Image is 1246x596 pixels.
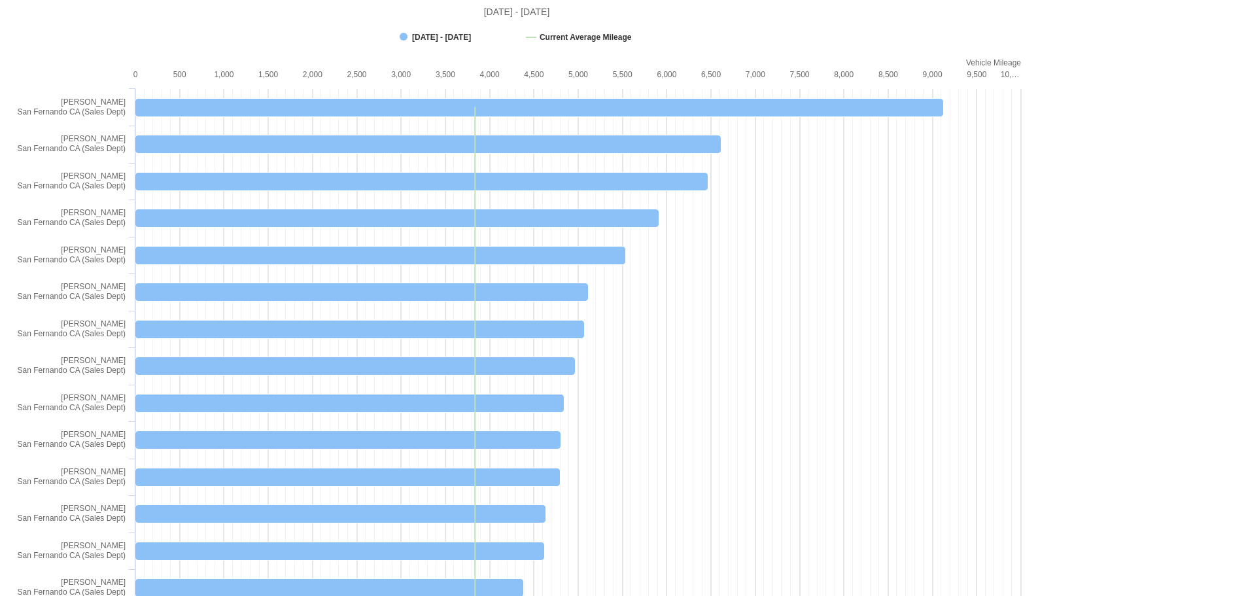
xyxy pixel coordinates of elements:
[568,70,588,79] text: 5,000
[61,134,126,143] tspan: [PERSON_NAME]
[173,70,186,79] text: 500
[18,329,126,338] tspan: San Fernando CA (Sales Dept)
[61,578,126,587] tspan: [PERSON_NAME]
[18,181,126,190] tspan: San Fernando CA (Sales Dept)
[18,144,126,153] tspan: San Fernando CA (Sales Dept)
[484,7,550,17] tspan: [DATE] - [DATE]
[878,70,898,79] text: 8,500
[18,107,126,116] tspan: San Fernando CA (Sales Dept)
[214,70,234,79] text: 1,000
[18,477,126,486] tspan: San Fernando CA (Sales Dept)
[61,467,126,476] tspan: [PERSON_NAME]
[480,70,500,79] text: 4,000
[701,70,721,79] text: 6,500
[61,282,126,291] tspan: [PERSON_NAME]
[61,541,126,550] tspan: [PERSON_NAME]
[613,70,632,79] text: 5,500
[303,70,322,79] text: 2,000
[61,171,126,181] tspan: [PERSON_NAME]
[967,70,986,79] text: 9,500
[18,218,126,227] tspan: San Fernando CA (Sales Dept)
[61,504,126,513] tspan: [PERSON_NAME]
[18,403,126,412] tspan: San Fernando CA (Sales Dept)
[966,58,1021,67] tspan: Vehicle Mileage
[61,245,126,254] tspan: [PERSON_NAME]
[1001,70,1020,79] tspan: 10,…
[61,319,126,328] tspan: [PERSON_NAME]
[18,440,126,449] tspan: San Fernando CA (Sales Dept)
[657,70,676,79] text: 6,000
[18,255,126,264] tspan: San Fernando CA (Sales Dept)
[540,33,632,42] tspan: Current Average Mileage
[18,514,126,523] tspan: San Fernando CA (Sales Dept)
[412,33,471,42] tspan: [DATE] - [DATE]
[18,292,126,301] tspan: San Fernando CA (Sales Dept)
[347,70,366,79] text: 2,500
[18,366,126,375] tspan: San Fernando CA (Sales Dept)
[18,551,126,560] tspan: San Fernando CA (Sales Dept)
[391,70,411,79] text: 3,000
[61,208,126,217] tspan: [PERSON_NAME]
[133,70,138,79] text: 0
[789,70,809,79] text: 7,500
[923,70,943,79] text: 9,000
[61,97,126,107] tspan: [PERSON_NAME]
[524,70,544,79] text: 4,500
[436,70,455,79] text: 3,500
[746,70,765,79] text: 7,000
[61,356,126,365] tspan: [PERSON_NAME]
[61,430,126,439] tspan: [PERSON_NAME]
[258,70,278,79] text: 1,500
[61,393,126,402] tspan: [PERSON_NAME]
[834,70,854,79] text: 8,000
